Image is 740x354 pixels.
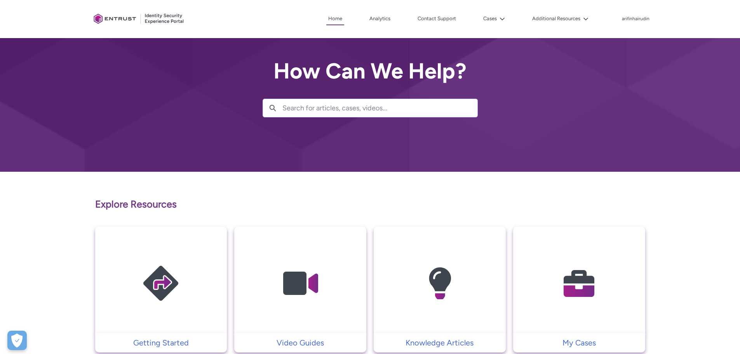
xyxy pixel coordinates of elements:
[263,242,337,325] img: Video Guides
[481,13,507,24] button: Cases
[263,99,282,117] button: Search
[95,337,227,349] a: Getting Started
[416,13,458,24] a: Contact Support
[99,337,223,349] p: Getting Started
[378,337,502,349] p: Knowledge Articles
[238,337,362,349] p: Video Guides
[282,99,477,117] input: Search for articles, cases, videos...
[234,337,366,349] a: Video Guides
[326,13,344,25] a: Home
[513,337,645,349] a: My Cases
[374,337,506,349] a: Knowledge Articles
[403,242,477,325] img: Knowledge Articles
[530,13,590,24] button: Additional Resources
[7,331,27,350] div: Cookie Preferences
[367,13,392,24] a: Analytics, opens in new tab
[263,59,478,83] h2: How Can We Help?
[622,16,649,22] p: arifinhairudin
[542,242,616,325] img: My Cases
[124,242,198,325] img: Getting Started
[622,14,650,22] button: User Profile arifinhairudin
[7,331,27,350] button: Open Preferences
[517,337,641,349] p: My Cases
[95,197,645,212] p: Explore Resources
